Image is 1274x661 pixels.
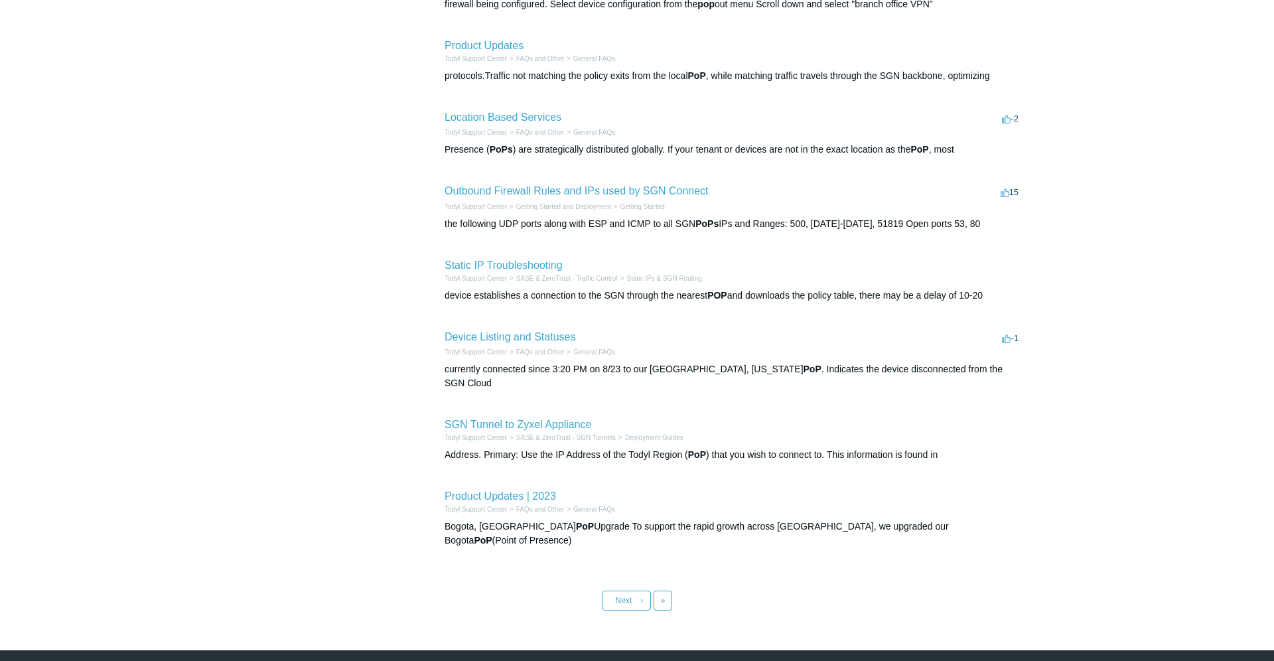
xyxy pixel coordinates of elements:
[661,596,666,605] span: »
[445,362,1022,390] div: currently connected since 3:20 PM on 8/23 to our [GEOGRAPHIC_DATA], [US_STATE] . Indicates the de...
[616,433,683,443] li: Deployment Guides
[516,203,611,210] a: Getting Started and Deployment
[445,448,1022,462] div: Address. Primary: Use the IP Address of the Todyl Region ( ) that you wish to connect to. This in...
[564,54,615,64] li: General FAQs
[516,434,616,441] a: SASE & ZeroTrust - SGN Tunnels
[695,218,719,229] em: PoPs
[490,144,513,155] em: PoPs
[516,275,618,282] a: SASE & ZeroTrust - Traffic Control
[445,275,507,282] a: Todyl Support Center
[573,55,615,62] a: General FAQs
[573,129,615,136] a: General FAQs
[688,449,706,460] em: PoP
[507,202,611,212] li: Getting Started and Deployment
[445,433,507,443] li: Todyl Support Center
[573,348,615,356] a: General FAQs
[625,434,683,441] a: Deployment Guides
[688,70,706,81] em: PoP
[516,348,564,356] a: FAQs and Other
[445,490,556,502] a: Product Updates | 2023
[445,289,1022,303] div: device establishes a connection to the SGN through the nearest and downloads the policy table, th...
[445,273,507,283] li: Todyl Support Center
[474,535,492,546] em: PoP
[516,506,564,513] a: FAQs and Other
[445,129,507,136] a: Todyl Support Center
[445,40,524,51] a: Product Updates
[516,55,564,62] a: FAQs and Other
[616,596,632,605] span: Next
[445,259,563,271] a: Static IP Troubleshooting
[445,54,507,64] li: Todyl Support Center
[445,143,1022,157] div: Presence ( ) are strategically distributed globally. If your tenant or devices are not in the exa...
[445,111,561,123] a: Location Based Services
[507,127,564,137] li: FAQs and Other
[1001,187,1019,197] span: 15
[445,434,507,441] a: Todyl Support Center
[445,504,507,514] li: Todyl Support Center
[707,290,727,301] em: POP
[1002,113,1019,123] span: -2
[618,273,702,283] li: Static IPs & SGN Routing
[445,348,507,356] a: Todyl Support Center
[1002,333,1019,343] span: -1
[445,185,709,196] a: Outbound Firewall Rules and IPs used by SGN Connect
[804,364,821,374] em: PoP
[564,504,615,514] li: General FAQs
[507,273,618,283] li: SASE & ZeroTrust - Traffic Control
[507,347,564,357] li: FAQs and Other
[602,591,651,611] a: Next
[445,331,575,342] a: Device Listing and Statuses
[626,275,701,282] a: Static IPs & SGN Routing
[611,202,665,212] li: Getting Started
[564,127,615,137] li: General FAQs
[445,69,1022,83] div: protocols.Traffic not matching the policy exits from the local , while matching traffic travels t...
[445,217,1022,231] div: the following UDP ports along with ESP and ICMP to all SGN IPs and Ranges: 500, [DATE]-[DATE], 51...
[507,504,564,514] li: FAQs and Other
[507,54,564,64] li: FAQs and Other
[445,419,591,430] a: SGN Tunnel to Zyxel Appliance
[445,347,507,357] li: Todyl Support Center
[576,521,594,532] em: PoP
[564,347,615,357] li: General FAQs
[516,129,564,136] a: FAQs and Other
[445,55,507,62] a: Todyl Support Center
[445,127,507,137] li: Todyl Support Center
[445,506,507,513] a: Todyl Support Center
[620,203,665,210] a: Getting Started
[641,596,644,605] span: ›
[910,144,928,155] em: PoP
[507,433,616,443] li: SASE & ZeroTrust - SGN Tunnels
[573,506,615,513] a: General FAQs
[445,202,507,212] li: Todyl Support Center
[445,203,507,210] a: Todyl Support Center
[445,520,1022,548] div: Bogota, [GEOGRAPHIC_DATA] Upgrade To support the rapid growth across [GEOGRAPHIC_DATA], we upgrad...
